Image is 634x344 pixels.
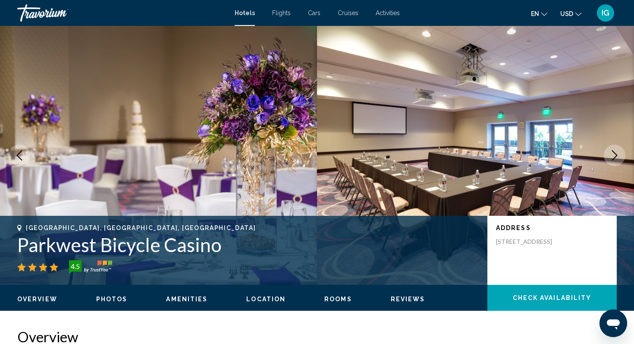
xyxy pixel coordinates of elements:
div: 4.5 [66,261,84,271]
iframe: Button to launch messaging window [599,309,627,337]
span: Overview [17,296,57,303]
a: Cars [308,9,320,16]
button: Change currency [560,7,581,20]
img: trustyou-badge-hor.svg [69,260,112,274]
button: Overview [17,295,57,303]
button: Rooms [324,295,352,303]
span: Location [246,296,286,303]
button: User Menu [594,4,617,22]
span: Photos [96,296,128,303]
span: Check Availability [513,295,592,302]
button: Reviews [391,295,425,303]
span: IG [602,9,609,17]
h1: Parkwest Bicycle Casino [17,234,479,256]
span: Reviews [391,296,425,303]
a: Flights [272,9,291,16]
a: Activities [376,9,400,16]
button: Amenities [166,295,207,303]
a: Travorium [17,4,226,22]
button: Change language [531,7,547,20]
a: Cruises [338,9,358,16]
p: [STREET_ADDRESS] [496,238,565,246]
button: Photos [96,295,128,303]
span: [GEOGRAPHIC_DATA], [GEOGRAPHIC_DATA], [GEOGRAPHIC_DATA] [26,224,256,231]
button: Check Availability [487,285,617,311]
span: USD [560,10,573,17]
button: Location [246,295,286,303]
button: Next image [604,145,625,166]
p: Address [496,224,608,231]
button: Previous image [9,145,30,166]
a: Hotels [235,9,255,16]
span: Amenities [166,296,207,303]
span: en [531,10,539,17]
span: Rooms [324,296,352,303]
